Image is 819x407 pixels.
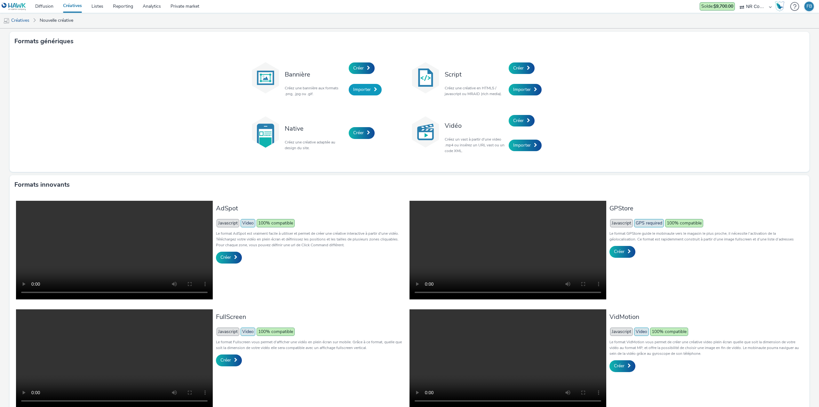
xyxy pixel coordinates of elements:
[257,219,295,227] span: 100% compatible
[285,70,346,79] h3: Bannière
[285,139,346,151] p: Créez une créative adaptée au design du site.
[509,140,542,151] a: Importer
[509,84,542,95] a: Importer
[216,252,242,263] a: Créer
[513,86,531,93] span: Importer
[701,3,733,9] span: Solde :
[713,3,733,9] strong: $9,700.00
[509,115,535,126] a: Créer
[509,62,535,74] a: Créer
[14,180,70,190] h3: Formats innovants
[217,219,239,227] span: Javascript
[349,127,375,139] a: Créer
[609,246,635,257] a: Créer
[650,328,688,336] span: 100% compatible
[807,2,812,11] div: FB
[609,339,800,356] p: Le format VidMotion vous permet de créer une créative video plein écran quelle que soit la dimens...
[513,118,524,124] span: Créer
[614,248,624,255] span: Créer
[14,37,74,46] h3: Formats génériques
[349,62,375,74] a: Créer
[353,86,371,93] span: Importer
[775,1,784,12] img: Hawk Academy
[610,328,633,336] span: Javascript
[216,354,242,366] a: Créer
[353,130,364,136] span: Créer
[353,65,364,71] span: Créer
[513,65,524,71] span: Créer
[609,231,800,242] p: Le format GPStore guide le mobinaute vers le magasin le plus proche, il nécessite l’activation de...
[257,328,295,336] span: 100% compatible
[250,116,282,148] img: native.svg
[3,18,10,24] img: mobile
[614,363,624,369] span: Créer
[2,3,26,11] img: undefined Logo
[241,219,255,227] span: Video
[349,84,382,95] a: Importer
[609,313,800,321] h3: VidMotion
[217,328,239,336] span: Javascript
[445,121,505,130] h3: Vidéo
[216,313,406,321] h3: FullScreen
[36,13,76,28] a: Nouvelle créative
[285,85,346,97] p: Créez une bannière aux formats .png, .jpg ou .gif.
[775,1,787,12] a: Hawk Academy
[409,62,441,94] img: code.svg
[610,219,633,227] span: Javascript
[513,142,531,148] span: Importer
[250,62,282,94] img: banner.svg
[216,339,406,351] p: Le format Fullscreen vous permet d'afficher une vidéo en plein écran sur mobile. Grâce à ce forma...
[220,357,231,363] span: Créer
[216,204,406,213] h3: AdSpot
[216,231,406,248] p: Le format AdSpot est vraiment facile à utiliser et permet de créer une créative interactive à par...
[609,204,800,213] h3: GPStore
[700,2,735,11] div: Les dépenses d'aujourd'hui ne sont pas encore prises en compte dans le solde
[445,85,505,97] p: Créez une créative en HTML5 / javascript ou MRAID (rich media).
[220,254,231,260] span: Créer
[609,360,635,372] a: Créer
[241,328,255,336] span: Video
[285,124,346,133] h3: Native
[445,136,505,154] p: Créez un vast à partir d'une video .mp4 ou insérez un URL vast ou un code XML.
[665,219,703,227] span: 100% compatible
[634,219,664,227] span: GPS required
[634,328,649,336] span: Video
[409,116,441,148] img: video.svg
[445,70,505,79] h3: Script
